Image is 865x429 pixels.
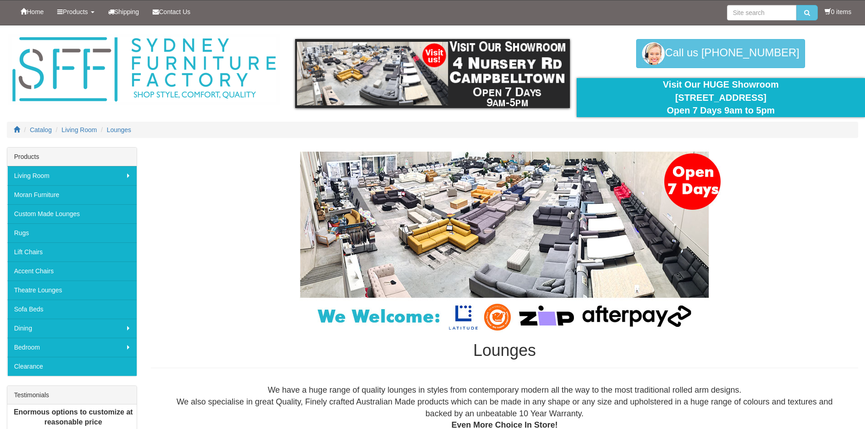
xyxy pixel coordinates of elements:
a: Clearance [7,357,137,376]
input: Site search [727,5,796,20]
span: Contact Us [159,8,190,15]
div: Visit Our HUGE Showroom [STREET_ADDRESS] Open 7 Days 9am to 5pm [583,78,858,117]
a: Home [14,0,50,23]
img: showroom.gif [295,39,570,108]
a: Lift Chairs [7,242,137,261]
img: Lounges [277,152,732,332]
span: Shipping [114,8,139,15]
a: Living Room [62,126,97,133]
a: Shipping [101,0,146,23]
a: Rugs [7,223,137,242]
li: 0 items [825,7,851,16]
a: Bedroom [7,338,137,357]
a: Theatre Lounges [7,281,137,300]
span: Products [63,8,88,15]
h1: Lounges [151,341,858,360]
a: Living Room [7,166,137,185]
a: Custom Made Lounges [7,204,137,223]
span: Home [27,8,44,15]
a: Products [50,0,101,23]
a: Accent Chairs [7,261,137,281]
img: Sydney Furniture Factory [8,35,280,105]
a: Dining [7,319,137,338]
a: Moran Furniture [7,185,137,204]
div: Testimonials [7,386,137,404]
a: Catalog [30,126,52,133]
a: Sofa Beds [7,300,137,319]
div: Products [7,148,137,166]
a: Lounges [107,126,131,133]
b: Enormous options to customize at reasonable price [14,408,133,426]
a: Contact Us [146,0,197,23]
